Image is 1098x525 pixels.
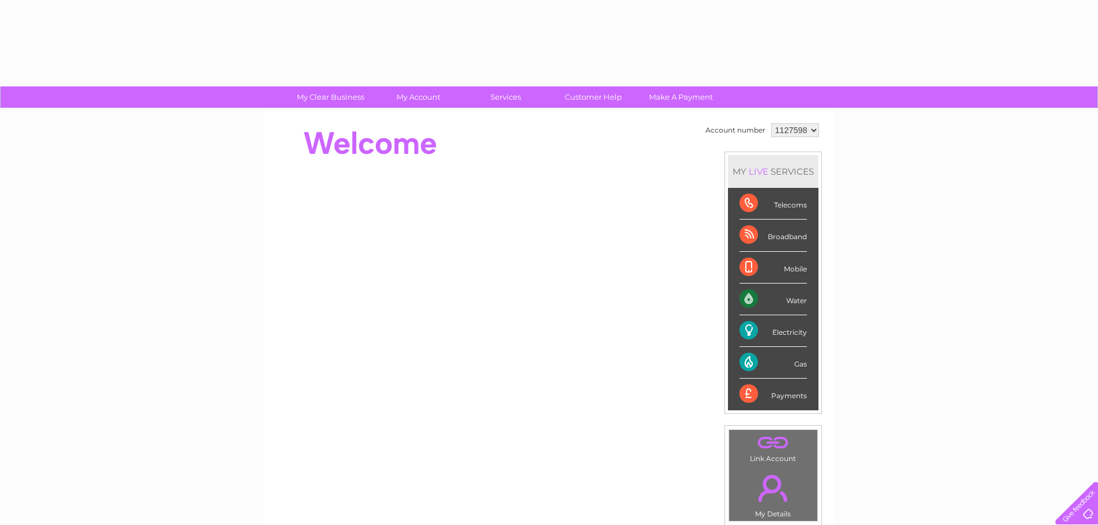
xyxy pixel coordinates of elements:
td: Account number [703,120,768,140]
a: Services [458,86,553,108]
a: Customer Help [546,86,641,108]
a: . [732,468,814,508]
div: Water [739,284,807,315]
div: Electricity [739,315,807,347]
td: My Details [729,465,818,522]
div: LIVE [746,166,771,177]
a: My Account [371,86,466,108]
div: Payments [739,379,807,410]
div: Gas [739,347,807,379]
a: . [732,433,814,453]
div: Telecoms [739,188,807,220]
div: Broadband [739,220,807,251]
a: Make A Payment [633,86,729,108]
td: Link Account [729,429,818,466]
div: Mobile [739,252,807,284]
div: MY SERVICES [728,155,818,188]
a: My Clear Business [283,86,378,108]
